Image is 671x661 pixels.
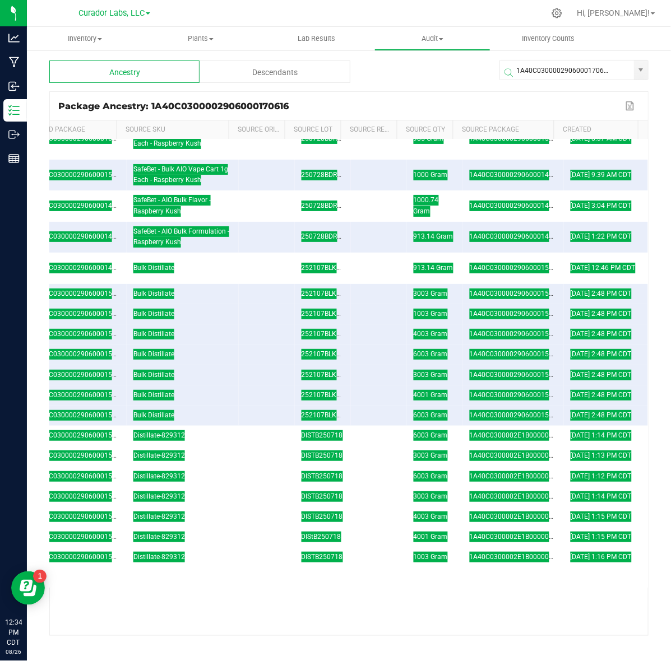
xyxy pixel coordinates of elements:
[133,227,229,246] span: SafeBet - AIO Bulk Formulation - Raspberry Kush
[8,57,20,68] inline-svg: Manufacturing
[414,350,448,358] span: 6003 Gram
[8,32,20,44] inline-svg: Analytics
[33,310,128,318] span: 1A40C0300002906000159526
[33,411,128,419] span: 1A40C0300002906000159526
[414,171,448,179] span: 1000 Gram
[571,290,632,297] span: [DATE] 2:48 PM CDT
[285,120,341,139] th: Source Lot
[571,310,632,318] span: [DATE] 2:48 PM CDT
[453,120,554,139] th: Source Package
[33,330,128,338] span: 1A40C0300002906000159526
[5,648,22,656] p: 08/26
[133,165,228,184] span: SafeBet - Bulk AIO Vape Cart 1g Each - Raspberry Kush
[302,330,353,338] span: 252107BLKDISTI
[302,290,353,297] span: 252107BLKDISTI
[414,451,448,459] span: 3003 Gram
[571,330,632,338] span: [DATE] 2:48 PM CDT
[302,350,353,358] span: 252107BLKDISTI
[571,371,632,379] span: [DATE] 2:48 PM CDT
[507,34,590,44] span: Inventory Counts
[229,120,285,139] th: Source Origin Harvests
[302,134,371,142] span: 250728BDRSPBKSBDC
[27,34,143,44] span: Inventory
[133,411,174,419] span: Bulk Distillate
[571,171,632,179] span: [DATE] 9:39 AM CDT
[571,134,632,142] span: [DATE] 8:37 AM CDT
[133,533,185,541] span: Distillate-829312
[133,492,185,500] span: Distillate-829312
[33,451,128,459] span: 1A40C0300002906000159504
[302,451,343,459] span: DISTB250718
[133,264,174,272] span: Bulk Distillate
[470,350,565,358] span: 1A40C0300002906000159505
[33,171,128,179] span: 1A40C0300002906000159645
[200,60,350,83] div: Descendants
[470,171,565,179] span: 1A40C0300002906000148476
[133,371,174,379] span: Bulk Distillate
[33,290,128,297] span: 1A40C0300002906000159526
[302,553,343,561] span: DISTB250718
[414,492,448,500] span: 3003 Gram
[414,196,439,215] span: 1000.74 Gram
[571,391,632,399] span: [DATE] 2:48 PM CDT
[33,513,128,520] span: 1A40C0300002906000159515
[571,451,632,459] span: [DATE] 1:13 PM CDT
[133,451,185,459] span: Distillate-829312
[133,391,174,399] span: Bulk Distillate
[133,290,174,297] span: Bulk Distillate
[302,264,357,272] span: 252107BLKDISTI5
[571,472,632,480] span: [DATE] 1:12 PM CDT
[571,202,632,210] span: [DATE] 3:04 PM CDT
[470,391,565,399] span: 1A40C0300002906000159516
[470,411,565,419] span: 1A40C0300002906000159503
[414,411,448,419] span: 6003 Gram
[144,34,258,44] span: Plants
[571,431,632,439] span: [DATE] 1:14 PM CDT
[414,232,453,240] span: 913.14 Gram
[470,310,565,318] span: 1A40C0300002906000159517
[623,99,640,113] button: Export to Excel
[470,264,565,272] span: 1A40C0300002906000159526
[414,553,448,561] span: 1003 Gram
[133,513,185,520] span: Distillate-829312
[8,153,20,164] inline-svg: Reports
[143,27,259,50] a: Plants
[302,472,343,480] span: DISTB250718
[500,60,634,81] input: Search by Package ID
[554,120,638,139] th: Created
[33,134,128,142] span: 1A40C0300002906000169475
[550,8,564,18] div: Manage settings
[16,120,117,139] th: Created Package
[133,196,211,215] span: SafeBet - AIO Bulk Flavor - Raspberry Kush
[33,264,128,272] span: 1A40C0300002906000148471
[302,431,343,439] span: DISTB250718
[571,513,632,520] span: [DATE] 1:15 PM CDT
[78,8,145,18] span: Curador Labs, LLC
[302,533,341,541] span: DIStB250718
[302,492,343,500] span: DISTB250718
[414,431,448,439] span: 6003 Gram
[397,120,453,139] th: Source Qty
[33,472,128,480] span: 1A40C0300002906000159505
[33,232,128,240] span: 1A40C0300002906000148474
[8,81,20,92] inline-svg: Inbound
[8,105,20,116] inline-svg: Inventory
[470,232,565,240] span: 1A40C0300002906000148471
[470,134,565,142] span: 1A40C0300002906000159645
[571,264,636,272] span: [DATE] 12:46 PM CDT
[117,120,229,139] th: Source SKU
[414,533,448,541] span: 4001 Gram
[470,451,565,459] span: 1A40C0300002E1B000006932
[302,232,371,240] span: 250728BDRSPBKSBDC
[375,34,490,44] span: Audit
[33,553,128,561] span: 1A40C0300002906000159517
[259,27,375,50] a: Lab Results
[33,570,47,583] iframe: Resource center unread badge
[302,513,343,520] span: DISTB250718
[133,330,174,338] span: Bulk Distillate
[470,371,565,379] span: 1A40C0300002906000159504
[470,330,565,338] span: 1A40C0300002906000159515
[470,513,565,520] span: 1A40C0300002E1B000006928
[571,411,632,419] span: [DATE] 2:48 PM CDT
